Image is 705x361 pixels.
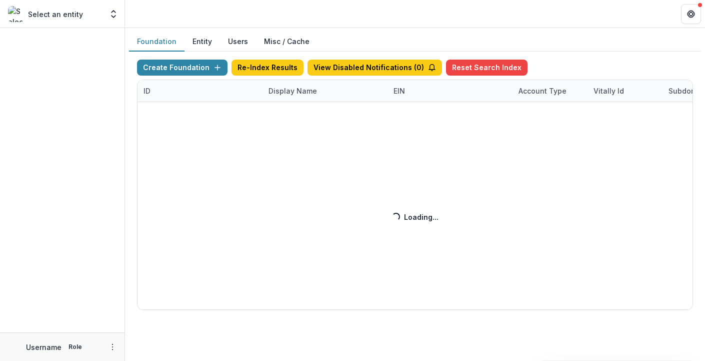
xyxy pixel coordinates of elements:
button: Get Help [681,4,701,24]
button: More [106,341,118,353]
p: Role [65,342,85,351]
img: Select an entity [8,6,24,22]
button: Foundation [129,32,184,52]
button: Users [220,32,256,52]
button: Open entity switcher [106,4,120,24]
button: Misc / Cache [256,32,317,52]
p: Username [26,342,61,352]
button: Entity [184,32,220,52]
p: Select an entity [28,9,83,20]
